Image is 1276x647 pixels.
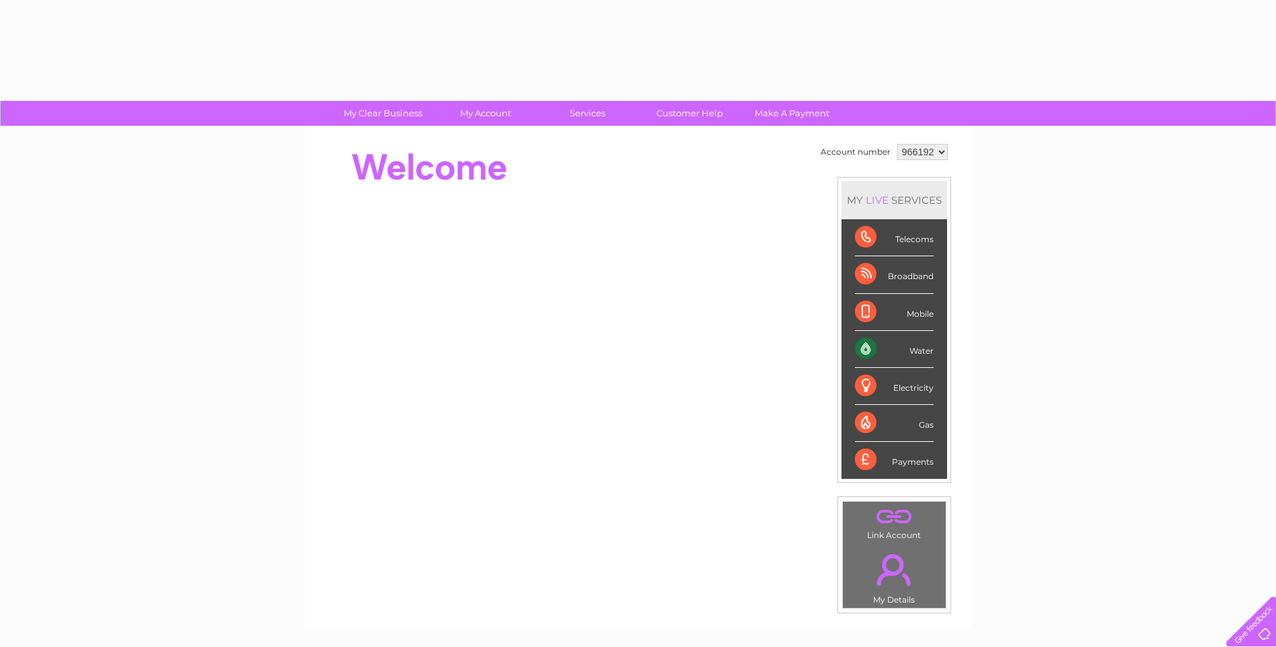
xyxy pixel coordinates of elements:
td: My Details [842,543,946,609]
div: Water [855,331,934,368]
td: Link Account [842,501,946,543]
a: My Clear Business [328,101,439,126]
div: Telecoms [855,219,934,256]
div: LIVE [863,194,891,206]
div: Gas [855,405,934,442]
div: Payments [855,442,934,478]
div: Electricity [855,368,934,405]
div: Mobile [855,294,934,331]
a: Customer Help [634,101,745,126]
a: My Account [430,101,541,126]
div: MY SERVICES [841,181,947,219]
a: Services [532,101,643,126]
a: Make A Payment [737,101,848,126]
td: Account number [817,141,894,163]
a: . [846,505,942,529]
a: . [846,546,942,593]
div: Broadband [855,256,934,293]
